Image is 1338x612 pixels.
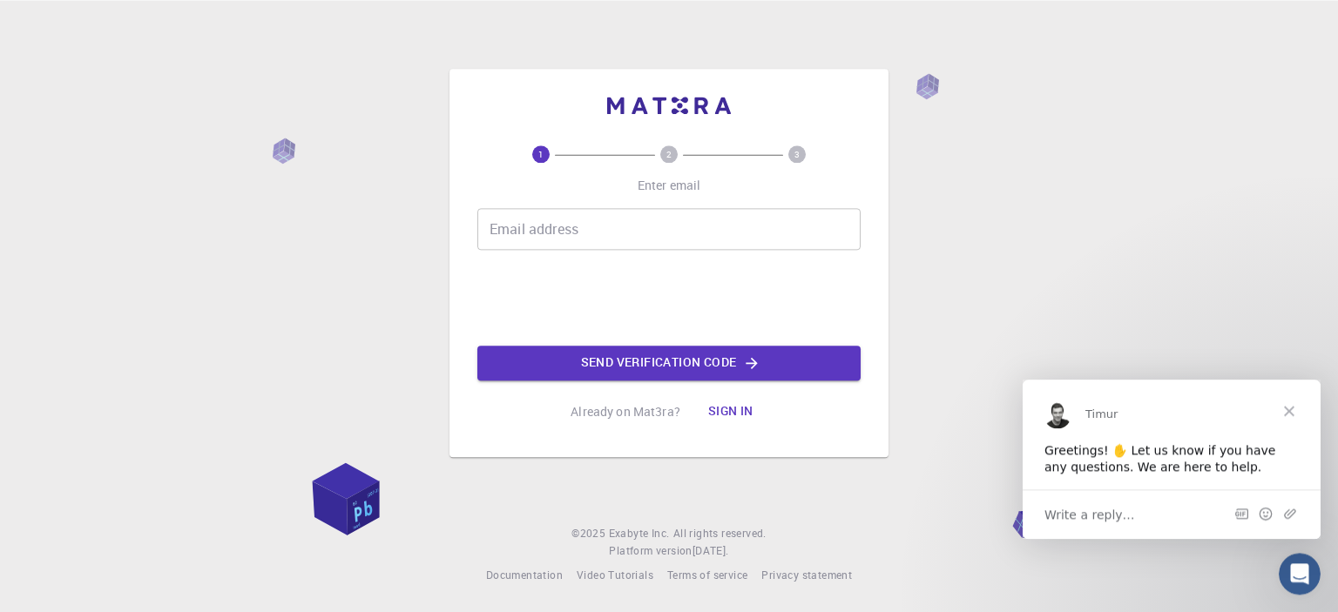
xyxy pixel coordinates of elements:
[761,567,852,584] a: Privacy statement
[486,567,563,584] a: Documentation
[537,264,801,332] iframe: reCAPTCHA
[577,567,653,584] a: Video Tutorials
[673,525,767,542] span: All rights reserved.
[666,148,672,160] text: 2
[761,568,852,582] span: Privacy statement
[571,525,608,542] span: © 2025
[571,403,680,420] p: Already on Mat3ra?
[638,177,701,194] p: Enter email
[693,542,729,560] a: [DATE].
[609,526,670,540] span: Exabyte Inc.
[477,346,861,380] button: Send verification code
[486,568,563,582] span: Documentation
[694,394,767,429] button: Sign in
[794,148,800,160] text: 3
[667,567,747,584] a: Terms of service
[693,543,729,557] span: [DATE] .
[609,542,692,560] span: Platform version
[667,568,747,582] span: Terms of service
[577,568,653,582] span: Video Tutorials
[609,525,670,542] a: Exabyte Inc.
[1279,553,1321,595] iframe: Intercom live chat
[1023,380,1321,539] iframe: Intercom live chat message
[538,148,544,160] text: 1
